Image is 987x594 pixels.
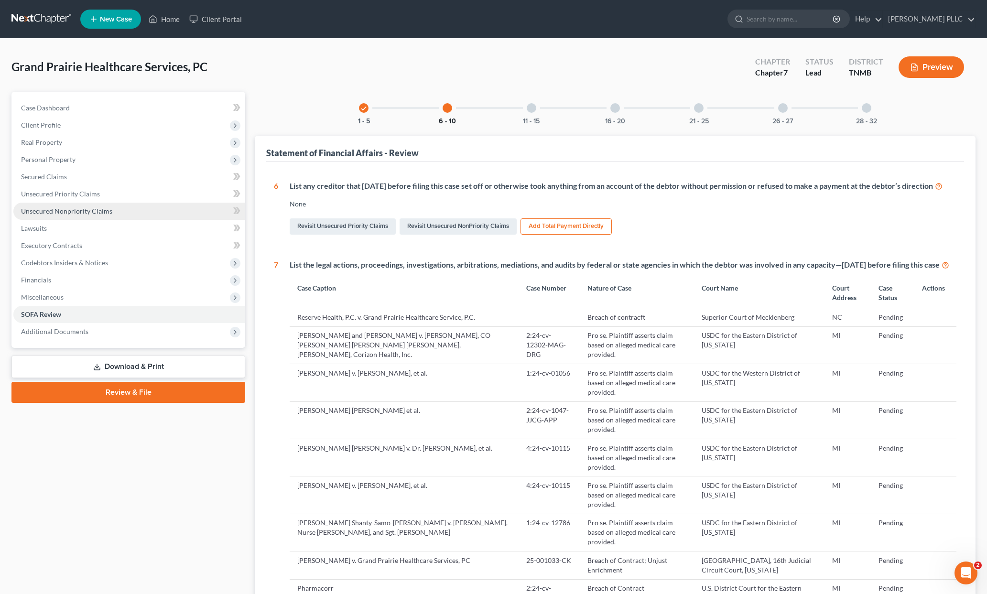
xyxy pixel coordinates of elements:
td: MI [824,476,871,514]
th: Case Status [871,278,914,308]
td: MI [824,401,871,439]
td: Pro se. Plaintiff asserts claim based on alleged medical care provided. [580,401,694,439]
td: USDC for the Eastern District of [US_STATE] [694,476,824,514]
a: Lawsuits [13,220,245,237]
div: TNMB [849,67,883,78]
a: Client Portal [184,11,247,28]
td: Reserve Health, P.C. v. Grand Prairie Healthcare Service, P.C. [290,308,519,326]
button: Add Total Payment Directly [521,218,612,235]
span: New Case [100,16,132,23]
a: Unsecured Priority Claims [13,185,245,203]
th: Nature of Case [580,278,694,308]
td: Pro se. Plaintiff asserts claim based on alleged medical care provided. [580,514,694,551]
a: Executory Contracts [13,237,245,254]
td: Breach of Contract; Unjust Enrichment [580,551,694,579]
td: 4:24-cv-10115 [519,476,579,514]
span: Codebtors Insiders & Notices [21,259,108,267]
td: USDC for the Eastern District of [US_STATE] [694,514,824,551]
div: List any creditor that [DATE] before filing this case set off or otherwise took anything from an ... [290,181,956,192]
span: Unsecured Priority Claims [21,190,100,198]
a: Secured Claims [13,168,245,185]
td: MI [824,326,871,364]
td: Pending [871,326,914,364]
td: USDC for the Eastern District of [US_STATE] [694,401,824,439]
td: 4:24-cv-10115 [519,439,579,476]
button: 11 - 15 [523,118,540,125]
i: check [360,105,367,112]
span: Grand Prairie Healthcare Services, PC [11,60,207,74]
span: Lawsuits [21,224,47,232]
th: Case Number [519,278,579,308]
td: USDC for the Eastern District of [US_STATE] [694,439,824,476]
th: Court Name [694,278,824,308]
button: 26 - 27 [772,118,793,125]
div: Statement of Financial Affairs - Review [266,147,419,159]
button: 28 - 32 [856,118,877,125]
td: 1:24-cv-01056 [519,364,579,401]
td: [PERSON_NAME] Shanty-Samo-[PERSON_NAME] v. [PERSON_NAME], Nurse [PERSON_NAME], and Sgt. [PERSON_N... [290,514,519,551]
span: Additional Documents [21,327,88,335]
td: MI [824,551,871,579]
a: Case Dashboard [13,99,245,117]
span: Financials [21,276,51,284]
td: 25-001033-CK [519,551,579,579]
td: Pending [871,401,914,439]
div: Lead [805,67,834,78]
a: Help [850,11,882,28]
td: Pending [871,364,914,401]
a: Revisit Unsecured NonPriority Claims [400,218,517,235]
td: [PERSON_NAME] and [PERSON_NAME] v. [PERSON_NAME], CO [PERSON_NAME] [PERSON_NAME] [PERSON_NAME], [... [290,326,519,364]
span: Executory Contracts [21,241,82,249]
div: Chapter [755,56,790,67]
td: USDC for the Eastern District of [US_STATE] [694,326,824,364]
td: MI [824,514,871,551]
td: [PERSON_NAME] [PERSON_NAME] et al. [290,401,519,439]
th: Court Address [824,278,871,308]
td: Pending [871,551,914,579]
span: Secured Claims [21,173,67,181]
button: 16 - 20 [605,118,625,125]
span: SOFA Review [21,310,61,318]
div: District [849,56,883,67]
td: Pro se. Plaintiff asserts claim based on alleged medical care provided. [580,326,694,364]
span: Miscellaneous [21,293,64,301]
span: Personal Property [21,155,76,163]
td: NC [824,308,871,326]
div: List the legal actions, proceedings, investigations, arbitrations, mediations, and audits by fede... [290,259,956,270]
div: Status [805,56,834,67]
td: Pro se. Plaintiff asserts claim based on alleged medical care provided. [580,476,694,514]
td: Pending [871,439,914,476]
a: SOFA Review [13,306,245,323]
td: 1:24-cv-12786 [519,514,579,551]
td: Breach of contracft [580,308,694,326]
td: 2:24-cv-12302-MAG-DRG [519,326,579,364]
div: None [290,199,956,209]
th: Actions [914,278,956,308]
button: Preview [899,56,964,78]
td: Pro se. Plaintiff asserts claim based on alleged medical care provided. [580,439,694,476]
td: Pending [871,514,914,551]
td: MI [824,439,871,476]
a: [PERSON_NAME] PLLC [883,11,975,28]
td: USDC for the Western District of [US_STATE] [694,364,824,401]
th: Case Caption [290,278,519,308]
input: Search by name... [747,10,834,28]
div: 6 [274,181,278,237]
td: [PERSON_NAME] v. Grand Prairie Healthcare Services, PC [290,551,519,579]
div: Chapter [755,67,790,78]
td: MI [824,364,871,401]
span: 7 [783,68,788,77]
button: 6 - 10 [439,118,456,125]
td: [GEOGRAPHIC_DATA], 16th Judicial Circuit Court, [US_STATE] [694,551,824,579]
span: 2 [974,562,982,569]
span: Unsecured Nonpriority Claims [21,207,112,215]
td: Pro se. Plaintiff asserts claim based on alleged medical care provided. [580,364,694,401]
span: Real Property [21,138,62,146]
a: Revisit Unsecured Priority Claims [290,218,396,235]
span: Client Profile [21,121,61,129]
a: Download & Print [11,356,245,378]
iframe: Intercom live chat [954,562,977,584]
a: Review & File [11,382,245,403]
a: Unsecured Nonpriority Claims [13,203,245,220]
td: [PERSON_NAME] v. [PERSON_NAME], et al. [290,476,519,514]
